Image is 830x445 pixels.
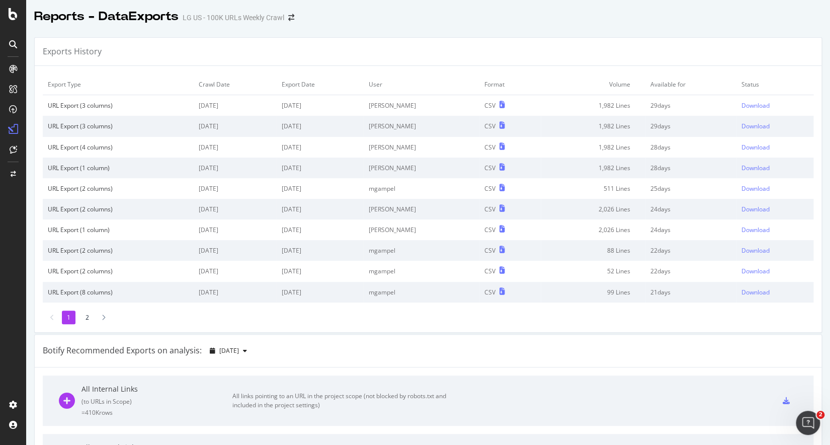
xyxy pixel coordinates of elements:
td: [DATE] [194,219,277,240]
div: URL Export (2 columns) [48,267,189,275]
td: [PERSON_NAME] [364,137,479,158]
td: 29 days [645,116,736,136]
div: CSV [484,143,495,152]
div: URL Export (3 columns) [48,122,189,130]
td: 29 days [645,95,736,116]
td: [PERSON_NAME] [364,95,479,116]
div: URL Export (1 column) [48,164,189,172]
a: Download [741,288,808,296]
td: 2,026 Lines [541,219,645,240]
div: Download [741,164,770,172]
td: [PERSON_NAME] [364,199,479,219]
span: Help [159,339,176,346]
div: Customer Support [45,169,109,180]
td: 1,982 Lines [541,116,645,136]
td: 52 Lines [541,261,645,281]
td: mgampel [364,282,479,303]
p: Hello [PERSON_NAME]. [20,71,181,106]
div: arrow-right-arrow-left [288,14,294,21]
div: URL Export (3 columns) [48,101,189,110]
iframe: Intercom live chat [796,411,820,435]
td: Status [736,74,813,95]
td: 24 days [645,219,736,240]
div: Understanding AI Bot Data in Botify [21,307,169,317]
div: Download [741,226,770,234]
td: [DATE] [277,199,364,219]
td: 1,982 Lines [541,158,645,178]
button: Help [134,314,201,354]
div: Botify Recommended Exports on analysis: [43,345,202,356]
a: Download [741,164,808,172]
td: mgampel [364,178,479,199]
td: [DATE] [194,137,277,158]
td: [DATE] [194,158,277,178]
li: 1 [62,311,75,324]
td: 22 days [645,261,736,281]
td: [DATE] [277,158,364,178]
img: logo [20,19,67,35]
span: 2 [816,411,824,419]
div: All links pointing to an URL in the project scope (not blocked by robots.txt and included in the ... [232,392,459,410]
button: Search for help [15,241,187,261]
td: [DATE] [277,261,364,281]
div: CSV [484,267,495,275]
td: [DATE] [277,95,364,116]
span: 2025 Aug. 17th [219,346,239,355]
div: Download [741,143,770,152]
div: CSV [484,246,495,255]
td: [DATE] [277,116,364,136]
span: Home [22,339,45,346]
div: Reports - DataExports [34,8,179,25]
span: Messages [84,339,118,346]
div: URL Export (2 columns) [48,246,189,255]
img: Profile image for Jenny [127,16,147,36]
td: [DATE] [277,219,364,240]
div: Close [173,16,191,34]
td: [DATE] [194,261,277,281]
a: Download [741,205,808,213]
div: CSV [484,101,495,110]
div: Download [741,246,770,255]
a: Download [741,267,808,275]
td: 1,982 Lines [541,95,645,116]
div: Status Codes and Network Errors [15,284,187,303]
td: [DATE] [194,116,277,136]
div: Download [741,288,770,296]
div: Download [741,101,770,110]
button: Messages [67,314,134,354]
a: Download [741,122,808,130]
div: Ask a question [21,202,169,212]
a: Download [741,101,808,110]
td: [DATE] [194,282,277,303]
td: 22 days [645,240,736,261]
a: Download [741,184,808,193]
p: How can we help? [20,106,181,123]
div: URL Export (2 columns) [48,184,189,193]
div: All Internal Links [81,384,232,394]
td: [DATE] [194,178,277,199]
div: CSV [484,226,495,234]
span: Search for help [21,246,81,257]
td: 21 days [645,282,736,303]
img: Profile image for Jessica [146,16,166,36]
div: CSV [484,122,495,130]
div: URL Export (4 columns) [48,143,189,152]
td: [PERSON_NAME] [364,158,479,178]
img: Profile image for Customer Support [21,159,41,179]
div: = 410K rows [81,408,232,417]
div: Integrating Web Traffic Data [21,269,169,280]
td: [DATE] [194,240,277,261]
td: Volume [541,74,645,95]
td: User [364,74,479,95]
td: 28 days [645,158,736,178]
div: Recent messageProfile image for Customer SupportIs that what you were looking for?Customer Suppor... [10,135,191,188]
div: Integrating Web Traffic Data [15,265,187,284]
a: Download [741,143,808,152]
td: 25 days [645,178,736,199]
td: 28 days [645,137,736,158]
div: • 15h ago [111,169,144,180]
div: Profile image for Customer SupportIs that what you were looking for?Customer Support•15h ago [11,151,191,188]
div: URL Export (2 columns) [48,205,189,213]
div: Understanding AI Bot Data in Botify [15,303,187,321]
div: Recent message [21,144,181,155]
